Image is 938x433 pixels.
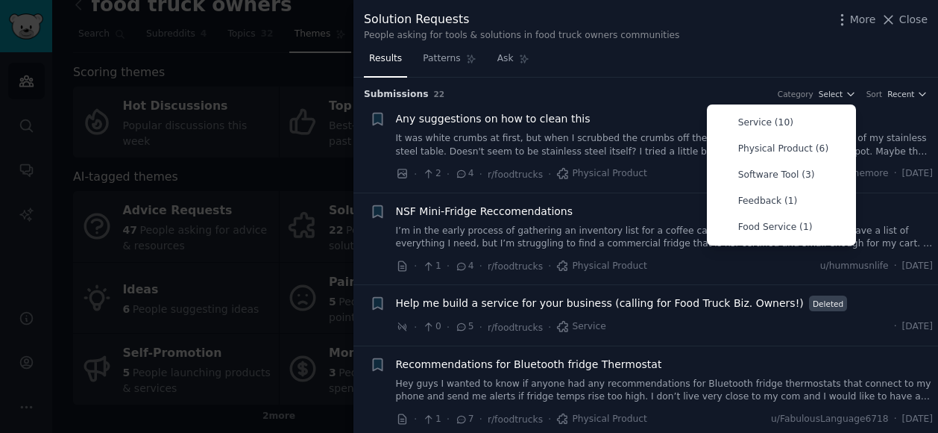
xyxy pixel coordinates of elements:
span: · [548,411,551,427]
span: Select [819,89,843,99]
span: Physical Product [556,167,646,181]
span: 2 [422,167,441,181]
span: u/hummusnlife [820,260,889,273]
span: 0 [422,320,441,334]
span: · [548,166,551,182]
span: More [850,12,876,28]
span: · [447,320,450,335]
button: Recent [887,89,928,99]
a: NSF Mini-Fridge Reccomendations [396,204,573,219]
span: Close [899,12,928,28]
span: · [447,411,450,427]
span: Submission s [364,88,429,102]
span: r/foodtrucks [488,169,543,180]
span: Physical Product [556,413,646,426]
p: Feedback (1) [738,195,798,208]
p: Software Tool (3) [738,169,815,182]
span: r/foodtrucks [488,414,543,425]
span: 1 [422,413,441,426]
a: Patterns [418,47,481,78]
a: Help me build a service for your business (calling for Food Truck Biz. Owners!) [396,296,804,311]
a: Results [364,47,407,78]
span: 5 [455,320,473,334]
span: · [548,258,551,274]
span: r/foodtrucks [488,261,543,272]
div: Solution Requests [364,10,680,29]
a: I’m in the early process of gathering an inventory list for a coffee cart I plan on starting. I b... [396,225,934,251]
p: Food Service (1) [738,221,813,234]
span: · [894,413,897,426]
span: [DATE] [902,320,933,334]
span: r/foodtrucks [488,323,543,333]
span: · [894,167,897,181]
span: Results [369,52,402,66]
button: More [834,12,876,28]
span: 1 [422,260,441,273]
button: Select [819,89,856,99]
span: · [414,411,417,427]
span: · [548,320,551,335]
a: It was white crumbs at first, but when I scrubbed the crumbs off these spots were left. Is the bo... [396,132,934,158]
span: [DATE] [902,260,933,273]
span: [DATE] [902,167,933,181]
span: · [414,320,417,335]
span: 22 [434,90,445,99]
span: · [479,320,482,335]
span: · [414,258,417,274]
span: Ask [497,52,514,66]
a: Ask [492,47,535,78]
span: · [447,166,450,182]
p: Physical Product (6) [738,143,828,156]
span: Recent [887,89,914,99]
p: Service (10) [738,116,793,130]
span: · [479,166,482,182]
span: Service [556,320,605,334]
span: · [479,258,482,274]
a: Recommendations for Bluetooth fridge Thermostat [396,357,662,373]
span: 4 [455,260,473,273]
div: People asking for tools & solutions in food truck owners communities [364,29,680,43]
button: Close [881,12,928,28]
span: 4 [455,167,473,181]
span: 7 [455,413,473,426]
span: [DATE] [902,413,933,426]
div: Category [778,89,813,99]
a: Hey guys I wanted to know if anyone had any recommendations for Bluetooth fridge thermostats that... [396,378,934,404]
a: Any suggestions on how to clean this [396,111,591,127]
div: Sort [866,89,883,99]
span: · [414,166,417,182]
span: · [479,411,482,427]
span: · [447,258,450,274]
span: u/FabulousLanguage6718 [771,413,889,426]
span: Physical Product [556,260,646,273]
span: Deleted [809,296,848,311]
span: Patterns [423,52,460,66]
span: · [894,320,897,334]
span: · [894,260,897,273]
